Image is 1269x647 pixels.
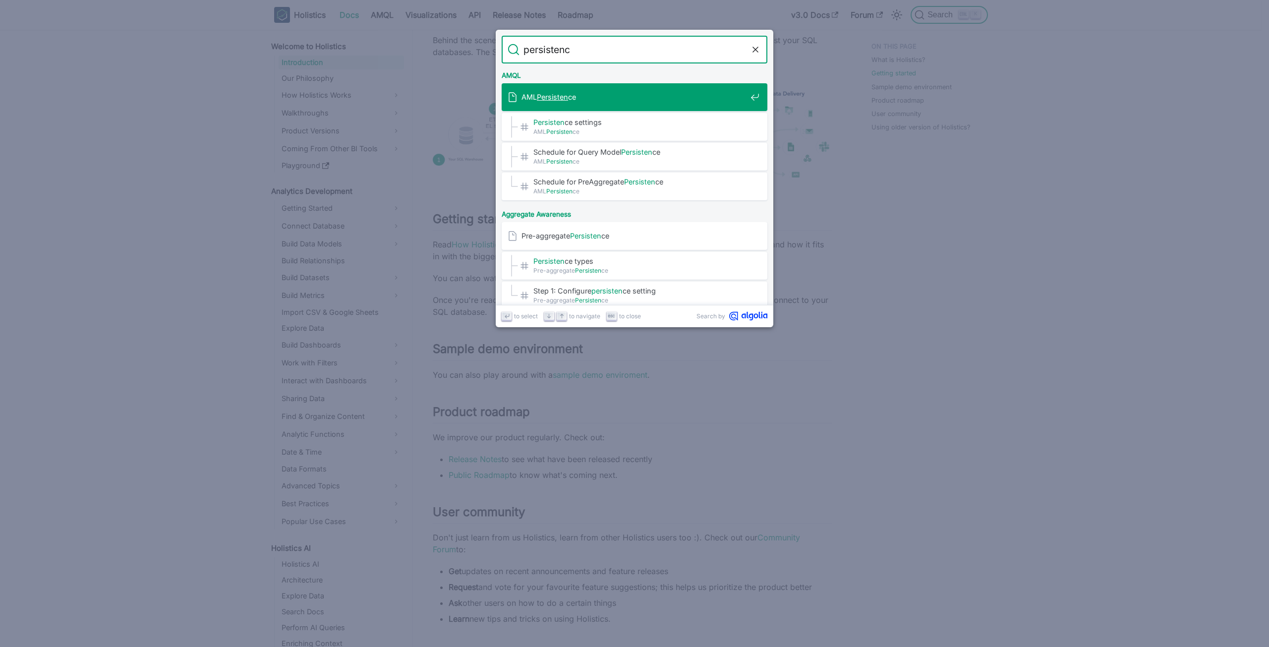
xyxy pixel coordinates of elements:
span: to navigate [569,311,600,321]
span: to select [514,311,538,321]
mark: Persisten [546,128,573,135]
a: Step 1: Configurepersistence setting​Pre-aggregatePersistence [502,282,767,309]
a: Pre-aggregatePersistence [502,222,767,250]
a: Schedule for Query ModelPersistence​AMLPersistence [502,143,767,171]
svg: Arrow up [558,312,566,320]
mark: Persisten [546,187,573,195]
mark: Persisten [621,148,652,156]
span: Pre-aggregate ce [533,266,747,275]
mark: Persisten [575,267,601,274]
div: AMQL [500,63,769,83]
mark: Persisten [533,118,565,126]
span: Schedule for Query Model ce​ [533,147,747,157]
span: AML ce [533,127,747,136]
a: Persistence settings​AMLPersistence [502,113,767,141]
input: Search docs [519,36,750,63]
span: Schedule for PreAggregate ce​ [533,177,747,186]
div: Aggregate Awareness [500,202,769,222]
span: Pre-aggregate ce [533,295,747,305]
span: Step 1: Configure ce setting​ [533,286,747,295]
span: AML ce [533,186,747,196]
span: Pre-aggregate ce [521,231,747,240]
span: to close [619,311,641,321]
mark: persisten [591,287,623,295]
span: AML ce [521,92,747,102]
svg: Arrow down [545,312,553,320]
mark: Persisten [570,232,601,240]
svg: Escape key [608,312,615,320]
a: Search byAlgolia [696,311,767,321]
a: Persistence types​Pre-aggregatePersistence [502,252,767,280]
mark: Persisten [537,93,568,101]
svg: Enter key [503,312,511,320]
span: ce types​ [533,256,747,266]
mark: Persisten [575,296,601,304]
span: Search by [696,311,725,321]
mark: Persisten [624,177,655,186]
span: ce settings​ [533,118,747,127]
button: Clear the query [750,44,761,56]
svg: Algolia [729,311,767,321]
mark: Persisten [546,158,573,165]
span: AML ce [533,157,747,166]
a: Schedule for PreAggregatePersistence​AMLPersistence [502,173,767,200]
a: AMLPersistence [502,83,767,111]
mark: Persisten [533,257,565,265]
